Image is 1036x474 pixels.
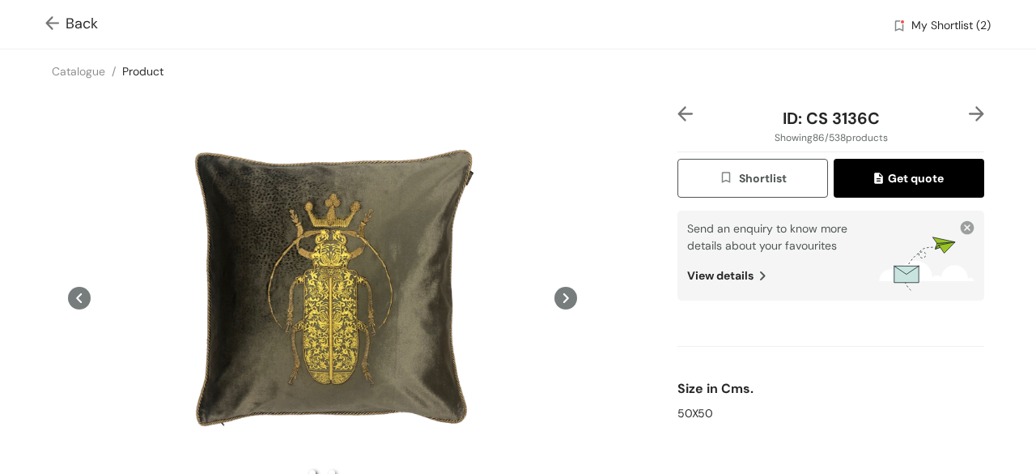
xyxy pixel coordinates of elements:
img: wishlist [892,19,906,36]
img: Go back [45,16,66,33]
span: My Shortlist (2) [911,17,991,36]
img: close [960,220,974,235]
div: 50X50 [677,405,984,422]
span: / [112,64,116,79]
img: wishlists [879,235,974,291]
img: wishlist [719,170,738,188]
span: Shortlist [719,169,786,188]
span: Get quote [874,169,944,187]
span: ID: CS 3136C [783,108,880,129]
span: Back [45,13,98,35]
a: Catalogue [52,64,105,79]
img: left [677,106,693,122]
a: Product [122,64,163,79]
img: quote [874,173,888,187]
button: wishlistShortlist [677,159,828,198]
button: quoteGet quote [834,159,984,198]
span: Send an enquiry to know more details about your favourites [687,221,847,253]
div: View details [687,254,878,284]
img: view [754,267,765,284]
div: Size in Cms. [677,373,984,405]
span: Showing 86 / 538 products [775,130,888,145]
img: right [969,106,984,122]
